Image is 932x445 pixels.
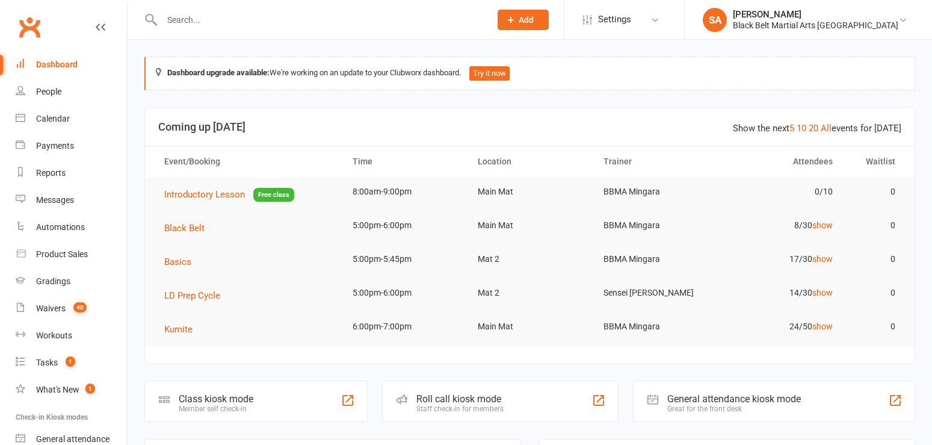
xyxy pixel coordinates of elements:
div: General attendance kiosk mode [667,393,801,405]
span: Introductory Lesson [164,189,245,200]
td: 5:00pm-5:45pm [342,245,468,273]
a: All [821,123,832,134]
div: Staff check-in for members [416,405,504,413]
div: What's New [36,385,79,394]
div: Gradings [36,276,70,286]
div: [PERSON_NAME] [733,9,898,20]
td: 0/10 [718,178,844,206]
a: Payments [16,132,127,160]
a: People [16,78,127,105]
span: 40 [73,302,87,313]
td: 0 [844,279,906,307]
button: Add [498,10,549,30]
span: 1 [66,356,75,367]
td: 6:00pm-7:00pm [342,313,468,341]
td: Sensei [PERSON_NAME] [593,279,718,307]
td: Main Mat [467,313,593,341]
button: Basics [164,255,200,269]
button: Kumite [164,322,201,337]
div: Member self check-in [179,405,253,413]
div: Messages [36,195,74,205]
td: 8/30 [718,211,844,240]
a: 5 [789,123,794,134]
td: BBMA Mingara [593,245,718,273]
th: Attendees [718,146,844,177]
a: show [812,254,833,264]
th: Location [467,146,593,177]
h3: Coming up [DATE] [158,121,901,133]
span: LD Prep Cycle [164,290,220,301]
span: Black Belt [164,223,205,234]
span: Settings [598,6,631,33]
td: 24/50 [718,313,844,341]
td: 5:00pm-6:00pm [342,211,468,240]
a: 10 [797,123,806,134]
td: 5:00pm-6:00pm [342,279,468,307]
td: 0 [844,245,906,273]
td: Mat 2 [467,279,593,307]
a: show [812,322,833,331]
strong: Dashboard upgrade available: [167,68,270,77]
div: Payments [36,141,74,151]
a: Reports [16,160,127,187]
a: Waivers 40 [16,295,127,322]
input: Search... [158,11,482,28]
button: Introductory LessonFree class [164,187,294,202]
span: 1 [85,384,95,394]
td: BBMA Mingara [593,211,718,240]
div: People [36,87,61,96]
td: 0 [844,211,906,240]
a: Gradings [16,268,127,295]
a: Messages [16,187,127,214]
td: Main Mat [467,211,593,240]
a: Automations [16,214,127,241]
div: We're working on an update to your Clubworx dashboard. [144,57,915,90]
div: SA [703,8,727,32]
a: Clubworx [14,12,45,42]
a: Product Sales [16,241,127,268]
th: Event/Booking [153,146,342,177]
a: Tasks 1 [16,349,127,376]
div: Automations [36,222,85,232]
th: Time [342,146,468,177]
div: Workouts [36,331,72,340]
div: Product Sales [36,249,88,259]
a: Dashboard [16,51,127,78]
span: Free class [253,188,294,202]
td: Mat 2 [467,245,593,273]
a: Calendar [16,105,127,132]
div: Calendar [36,114,70,123]
span: Kumite [164,324,193,335]
td: BBMA Mingara [593,178,718,206]
td: 14/30 [718,279,844,307]
div: Tasks [36,358,58,367]
a: 20 [809,123,818,134]
div: Show the next events for [DATE] [733,121,901,135]
a: show [812,220,833,230]
button: Black Belt [164,221,213,235]
td: 0 [844,313,906,341]
div: Black Belt Martial Arts [GEOGRAPHIC_DATA] [733,20,898,31]
a: show [812,288,833,297]
div: Roll call kiosk mode [416,393,504,405]
button: Try it now [469,66,510,81]
td: 0 [844,178,906,206]
a: What's New1 [16,376,127,403]
td: 8:00am-9:00pm [342,178,468,206]
div: Waivers [36,303,66,313]
td: BBMA Mingara [593,313,718,341]
div: Class kiosk mode [179,393,253,405]
div: General attendance [36,434,110,444]
span: Add [519,15,534,25]
td: Main Mat [467,178,593,206]
button: LD Prep Cycle [164,288,229,303]
th: Trainer [593,146,718,177]
td: 17/30 [718,245,844,273]
span: Basics [164,257,191,267]
a: Workouts [16,322,127,349]
div: Reports [36,168,66,178]
th: Waitlist [844,146,906,177]
div: Great for the front desk [667,405,801,413]
div: Dashboard [36,60,78,69]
